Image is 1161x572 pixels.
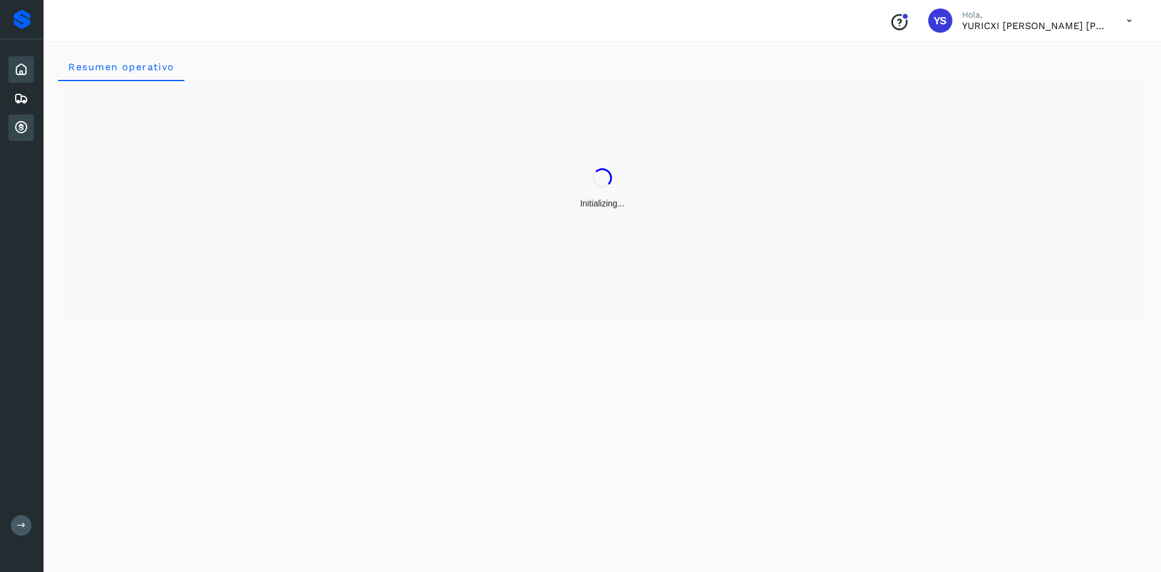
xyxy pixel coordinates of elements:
p: Hola, [962,10,1107,20]
p: YURICXI SARAHI CANIZALES AMPARO [962,20,1107,31]
div: Embarques [8,85,34,112]
div: Inicio [8,56,34,83]
span: Resumen operativo [68,61,175,73]
div: Cuentas por cobrar [8,114,34,141]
